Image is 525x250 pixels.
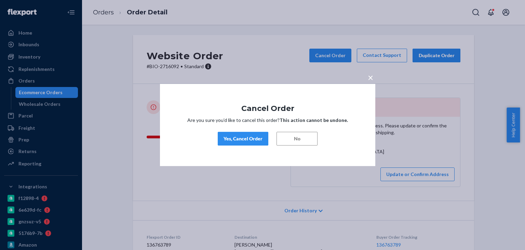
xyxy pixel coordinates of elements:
[180,117,355,124] p: Are you sure you’d like to cancel this order?
[180,104,355,113] h1: Cancel Order
[277,132,318,146] button: No
[368,72,373,83] span: ×
[224,135,262,142] div: Yes, Cancel Order
[218,132,268,146] button: Yes, Cancel Order
[280,117,348,123] strong: This action cannot be undone.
